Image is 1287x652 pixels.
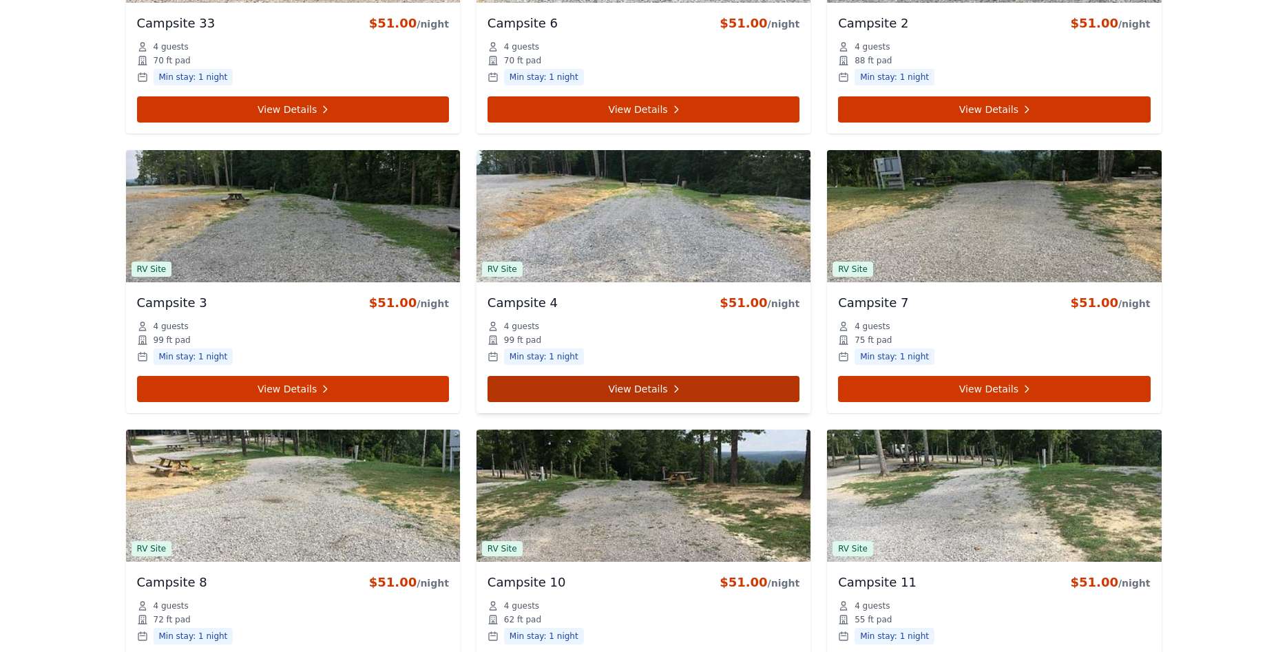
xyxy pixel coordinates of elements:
[504,348,584,365] span: Min stay: 1 night
[838,573,917,592] h3: Campsite 11
[488,14,558,33] h3: Campsite 6
[855,628,934,644] span: Min stay: 1 night
[417,578,449,589] span: /night
[504,614,541,625] span: 62 ft pad
[154,614,191,625] span: 72 ft pad
[477,150,810,282] img: Campsite 4
[1070,573,1150,592] div: $51.00
[838,376,1150,402] a: View Details
[504,41,539,52] span: 4 guests
[855,69,934,85] span: Min stay: 1 night
[126,150,460,282] img: Campsite 3
[504,335,541,346] span: 99 ft pad
[137,96,449,123] a: View Details
[126,430,460,562] img: Campsite 8
[504,628,584,644] span: Min stay: 1 night
[369,293,449,313] div: $51.00
[855,41,890,52] span: 4 guests
[154,321,189,332] span: 4 guests
[488,573,566,592] h3: Campsite 10
[855,614,892,625] span: 55 ft pad
[504,600,539,611] span: 4 guests
[132,262,172,277] span: RV Site
[1070,14,1150,33] div: $51.00
[504,321,539,332] span: 4 guests
[154,69,233,85] span: Min stay: 1 night
[720,573,799,592] div: $51.00
[137,573,207,592] h3: Campsite 8
[1070,293,1150,313] div: $51.00
[488,376,799,402] a: View Details
[720,293,799,313] div: $51.00
[1118,578,1151,589] span: /night
[417,298,449,309] span: /night
[154,335,191,346] span: 99 ft pad
[720,14,799,33] div: $51.00
[137,293,207,313] h3: Campsite 3
[855,335,892,346] span: 75 ft pad
[827,430,1161,562] img: Campsite 11
[504,55,541,66] span: 70 ft pad
[137,14,216,33] h3: Campsite 33
[838,293,908,313] h3: Campsite 7
[482,262,523,277] span: RV Site
[154,628,233,644] span: Min stay: 1 night
[154,41,189,52] span: 4 guests
[768,298,800,309] span: /night
[1118,298,1151,309] span: /night
[1118,19,1151,30] span: /night
[154,55,191,66] span: 70 ft pad
[154,348,233,365] span: Min stay: 1 night
[417,19,449,30] span: /night
[833,541,873,556] span: RV Site
[132,541,172,556] span: RV Site
[855,600,890,611] span: 4 guests
[137,376,449,402] a: View Details
[488,96,799,123] a: View Details
[369,573,449,592] div: $51.00
[833,262,873,277] span: RV Site
[154,600,189,611] span: 4 guests
[477,430,810,562] img: Campsite 10
[855,55,892,66] span: 88 ft pad
[768,578,800,589] span: /night
[482,541,523,556] span: RV Site
[855,348,934,365] span: Min stay: 1 night
[768,19,800,30] span: /night
[838,14,908,33] h3: Campsite 2
[838,96,1150,123] a: View Details
[488,293,558,313] h3: Campsite 4
[369,14,449,33] div: $51.00
[504,69,584,85] span: Min stay: 1 night
[855,321,890,332] span: 4 guests
[827,150,1161,282] img: Campsite 7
